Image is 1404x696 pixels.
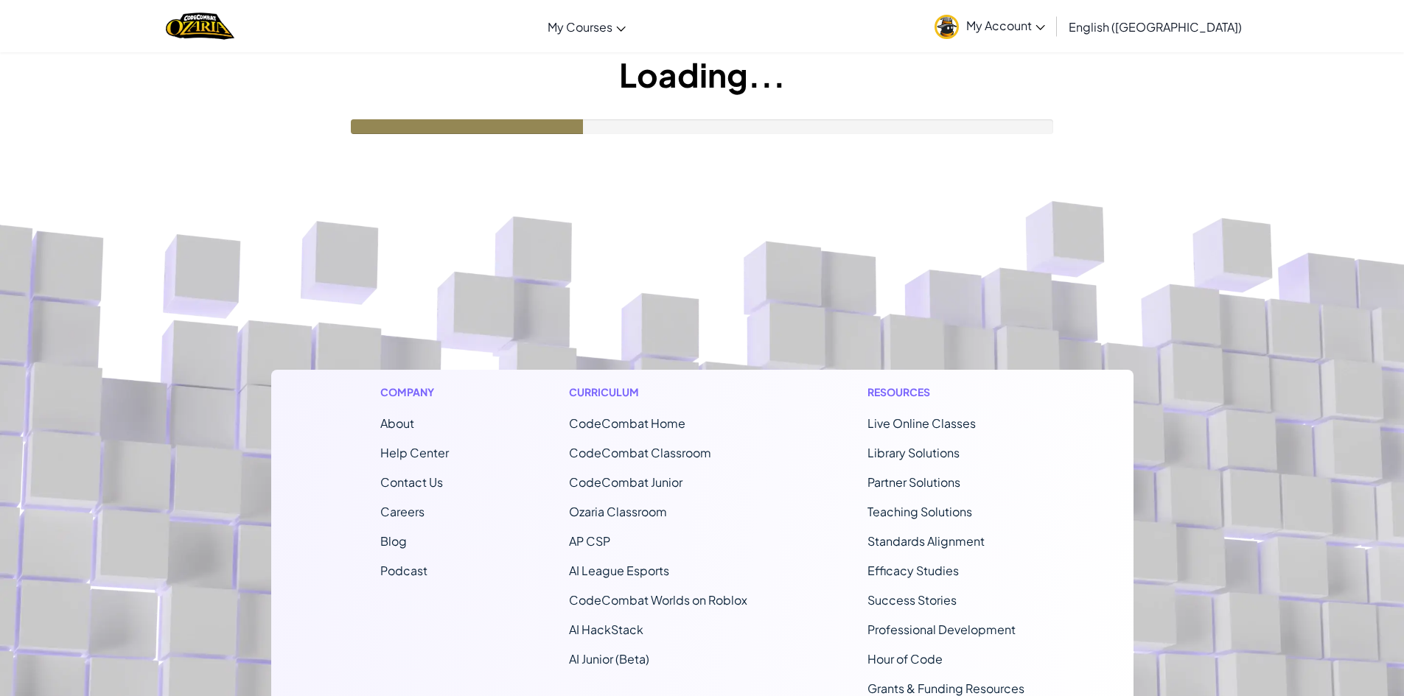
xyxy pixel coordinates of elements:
a: About [380,415,414,431]
a: Professional Development [867,622,1016,637]
h1: Resources [867,384,1024,400]
a: Hour of Code [867,651,943,667]
a: Standards Alignment [867,533,985,549]
a: Efficacy Studies [867,563,959,578]
a: My Courses [540,7,633,46]
a: CodeCombat Classroom [569,445,711,460]
img: avatar [935,15,959,39]
a: English ([GEOGRAPHIC_DATA]) [1061,7,1249,46]
span: My Courses [548,19,612,35]
a: AI Junior (Beta) [569,651,649,667]
a: Podcast [380,563,427,578]
a: Ozaria by CodeCombat logo [166,11,234,41]
span: CodeCombat Home [569,415,685,431]
a: CodeCombat Junior [569,474,682,490]
h1: Curriculum [569,384,747,400]
a: AP CSP [569,533,610,549]
a: Live Online Classes [867,415,976,431]
a: AI HackStack [569,622,643,637]
a: My Account [927,3,1052,49]
img: Home [166,11,234,41]
a: Ozaria Classroom [569,504,667,519]
a: Teaching Solutions [867,504,972,519]
span: English ([GEOGRAPHIC_DATA]) [1069,19,1242,35]
span: My Account [966,18,1045,33]
a: Partner Solutions [867,474,960,490]
h1: Company [380,384,449,400]
a: Grants & Funding Resources [867,681,1024,696]
a: CodeCombat Worlds on Roblox [569,592,747,608]
a: AI League Esports [569,563,669,578]
span: Contact Us [380,474,443,490]
a: Blog [380,533,407,549]
a: Success Stories [867,592,957,608]
a: Library Solutions [867,445,960,460]
a: Careers [380,504,425,519]
a: Help Center [380,445,449,460]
